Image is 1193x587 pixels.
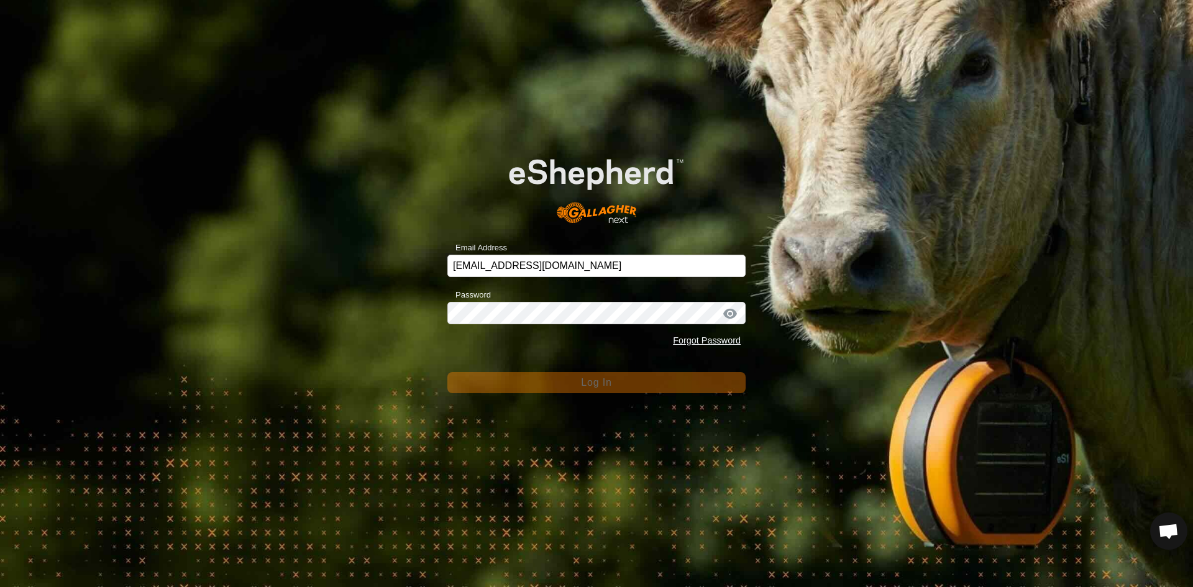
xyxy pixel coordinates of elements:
label: Password [447,289,491,301]
div: Open chat [1150,512,1187,550]
label: Email Address [447,242,507,254]
a: Forgot Password [673,335,741,345]
input: Email Address [447,255,746,277]
button: Log In [447,372,746,393]
img: E-shepherd Logo [477,134,716,236]
span: Log In [581,377,611,388]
